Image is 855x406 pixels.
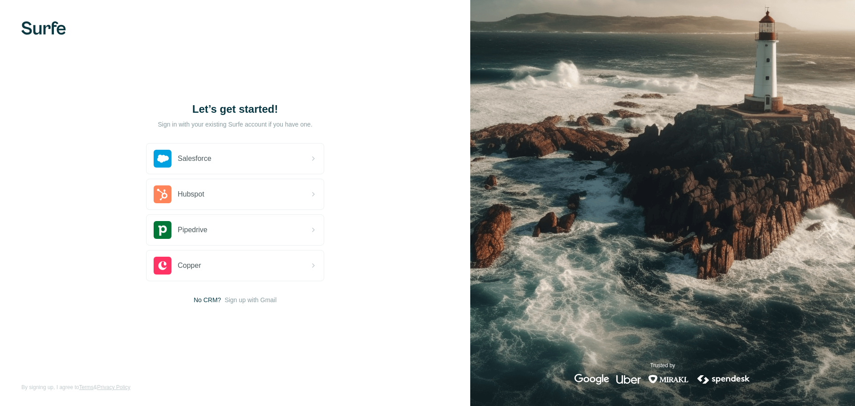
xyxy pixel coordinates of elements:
img: copper's logo [154,257,171,275]
img: hubspot's logo [154,185,171,203]
span: Salesforce [178,153,212,164]
p: Sign in with your existing Surfe account if you have one. [158,120,312,129]
span: Copper [178,260,201,271]
a: Terms [79,384,94,390]
span: By signing up, I agree to & [21,383,130,391]
p: Trusted by [650,361,675,369]
img: salesforce's logo [154,150,171,168]
button: Sign up with Gmail [224,295,277,304]
h1: Let’s get started! [146,102,324,116]
img: Surfe's logo [21,21,66,35]
span: No CRM? [194,295,221,304]
img: spendesk's logo [696,374,751,385]
img: mirakl's logo [648,374,689,385]
img: uber's logo [616,374,641,385]
img: google's logo [574,374,609,385]
img: pipedrive's logo [154,221,171,239]
span: Pipedrive [178,225,208,235]
a: Privacy Policy [97,384,130,390]
span: Hubspot [178,189,204,200]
